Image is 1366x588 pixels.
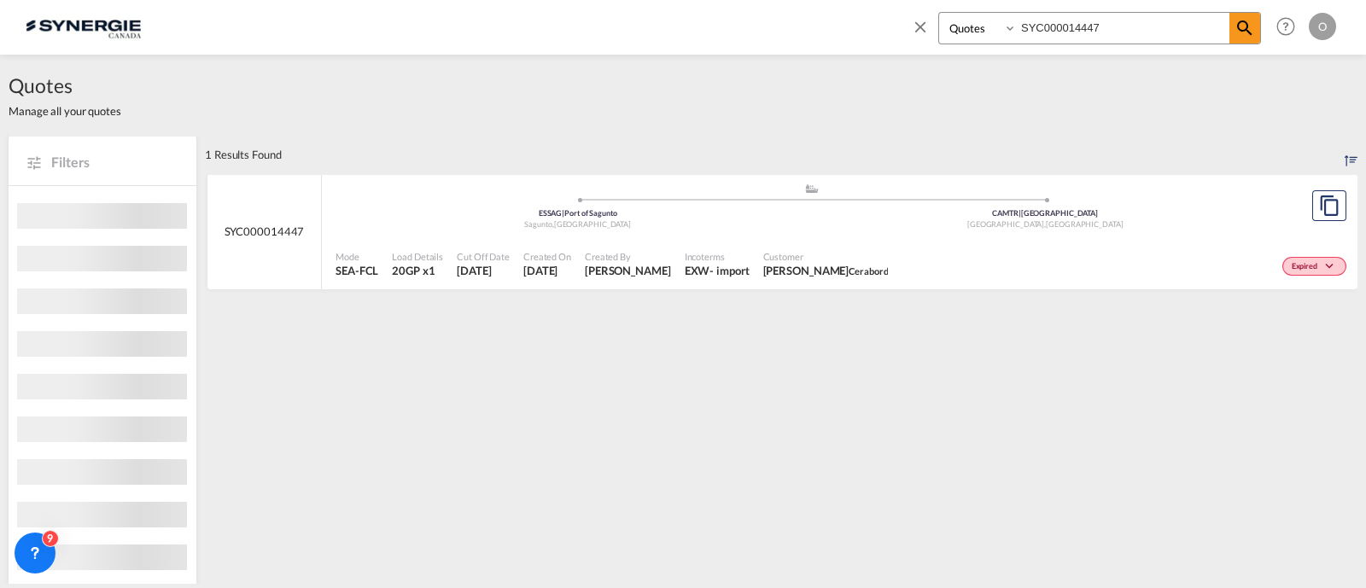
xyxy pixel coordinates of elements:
[1271,12,1309,43] div: Help
[9,103,121,119] span: Manage all your quotes
[539,208,617,218] span: ESSAG Port of Sagunto
[685,263,710,278] div: EXW
[9,72,121,99] span: Quotes
[457,263,510,278] span: 2 Sep 2025
[26,8,141,46] img: 1f56c880d42311ef80fc7dca854c8e59.png
[585,250,671,263] span: Created By
[992,208,1098,218] span: CAMTR [GEOGRAPHIC_DATA]
[336,263,378,278] span: SEA-FCL
[336,250,378,263] span: Mode
[709,263,749,278] div: - import
[685,263,750,278] div: EXW import
[1309,13,1336,40] div: O
[685,250,750,263] span: Incoterms
[523,250,571,263] span: Created On
[392,250,443,263] span: Load Details
[763,250,889,263] span: Customer
[1322,262,1342,271] md-icon: icon-chevron-down
[967,219,1046,229] span: [GEOGRAPHIC_DATA]
[225,224,305,239] span: SYC000014447
[763,263,889,278] span: Normand Poulin Cerabord
[911,17,930,36] md-icon: icon-close
[457,250,510,263] span: Cut Off Date
[1271,12,1300,41] span: Help
[207,174,1357,290] div: SYC000014447 assets/icons/custom/ship-fill.svgassets/icons/custom/roll-o-plane.svgOriginPort of S...
[1229,13,1260,44] span: icon-magnify
[1345,136,1357,173] div: Sort by: Created On
[51,153,179,172] span: Filters
[205,136,282,173] div: 1 Results Found
[523,263,571,278] span: 2 Sep 2025
[552,219,554,229] span: ,
[554,219,631,229] span: [GEOGRAPHIC_DATA]
[1292,261,1322,273] span: Expired
[392,263,443,278] span: 20GP x 1
[1044,219,1046,229] span: ,
[802,184,822,193] md-icon: assets/icons/custom/ship-fill.svg
[1235,18,1255,38] md-icon: icon-magnify
[1282,257,1346,276] div: Change Status Here
[524,219,553,229] span: Sagunto
[911,12,938,53] span: icon-close
[562,208,564,218] span: |
[1319,195,1340,216] md-icon: assets/icons/custom/copyQuote.svg
[1312,190,1346,221] button: Copy Quote
[849,265,888,277] span: Cerabord
[585,263,671,278] span: Karen Mercier
[1017,13,1229,43] input: Enter Quotation Number
[1019,208,1021,218] span: |
[1046,219,1123,229] span: [GEOGRAPHIC_DATA]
